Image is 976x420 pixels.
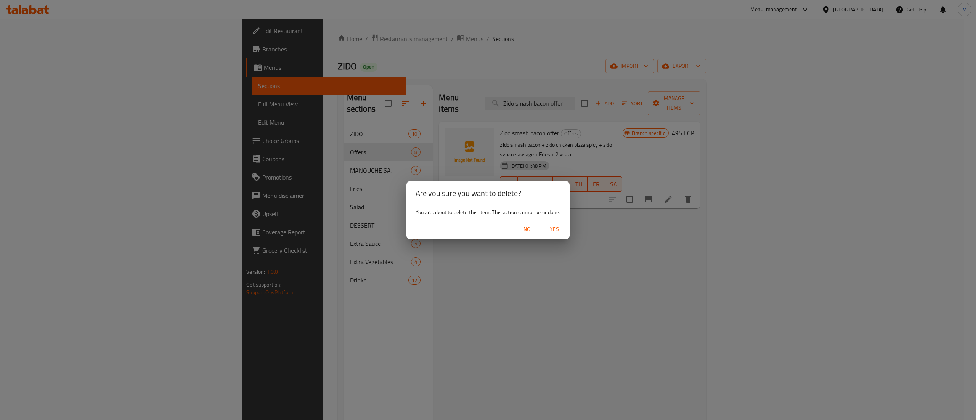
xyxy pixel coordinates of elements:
button: No [515,222,539,236]
h2: Are you sure you want to delete? [416,187,560,199]
button: Yes [542,222,567,236]
div: You are about to delete this item. This action cannot be undone. [406,205,570,219]
span: Yes [545,224,563,234]
span: No [518,224,536,234]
